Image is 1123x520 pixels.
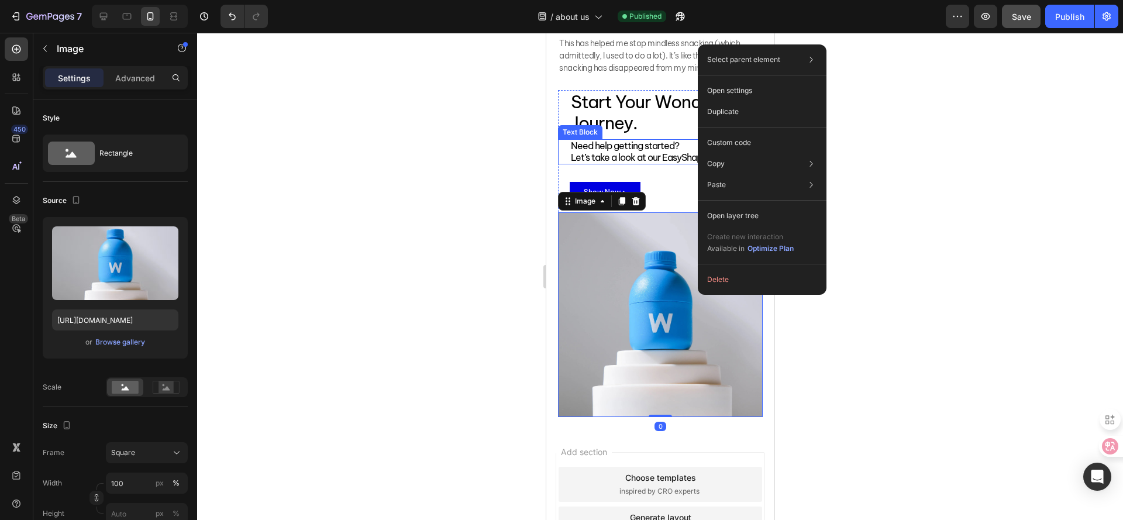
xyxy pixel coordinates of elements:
[173,508,180,519] div: %
[106,473,188,494] input: px%
[221,5,268,28] div: Undo/Redo
[9,214,28,223] div: Beta
[77,9,82,23] p: 7
[707,106,739,117] p: Duplicate
[747,243,794,254] div: Optimize Plan
[43,113,60,123] div: Style
[115,72,155,84] p: Advanced
[5,5,87,28] button: 7
[707,231,794,243] p: Create new interaction
[550,11,553,23] span: /
[111,447,135,458] span: Square
[169,476,183,490] button: px
[707,244,745,253] span: Available in
[556,11,590,23] span: about us
[153,476,167,490] button: %
[43,382,61,392] div: Scale
[1055,11,1084,23] div: Publish
[546,33,774,520] iframe: Design area
[707,137,751,148] p: Custom code
[1012,12,1031,22] span: Save
[99,140,171,167] div: Rectangle
[52,226,178,300] img: preview-image
[43,418,74,434] div: Size
[156,508,164,519] div: px
[629,11,662,22] span: Published
[106,442,188,463] button: Square
[95,336,146,348] button: Browse gallery
[43,447,64,458] label: Frame
[1083,463,1111,491] div: Open Intercom Messenger
[58,72,91,84] p: Settings
[702,269,822,290] button: Delete
[707,180,726,190] p: Paste
[1045,5,1094,28] button: Publish
[747,243,794,254] button: Optimize Plan
[707,54,780,65] p: Select parent element
[1002,5,1041,28] button: Save
[85,335,92,349] span: or
[52,309,178,330] input: https://example.com/image.jpg
[707,159,725,169] p: Copy
[156,478,164,488] div: px
[173,478,180,488] div: %
[43,193,83,209] div: Source
[95,337,145,347] div: Browse gallery
[11,125,28,134] div: 450
[43,508,64,519] label: Height
[43,478,62,488] label: Width
[57,42,156,56] p: Image
[707,85,752,96] p: Open settings
[84,478,145,491] div: Generate layout
[707,211,759,221] p: Open layer tree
